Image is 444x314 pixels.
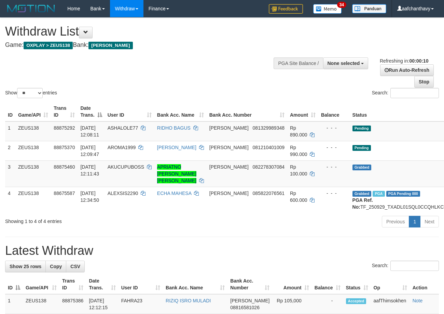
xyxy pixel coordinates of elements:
[352,145,371,151] span: Pending
[290,191,307,203] span: Rp 600.000
[119,275,163,294] th: User ID: activate to sort column ascending
[352,4,386,13] img: panduan.png
[54,145,75,150] span: 88875370
[54,191,75,196] span: 88675587
[54,164,75,170] span: 88875460
[230,298,269,303] span: [PERSON_NAME]
[414,76,434,88] a: Stop
[15,160,51,187] td: ZEUS138
[312,294,343,314] td: -
[290,164,307,176] span: Rp 100.000
[346,298,366,304] span: Accepted
[157,191,191,196] a: ECHA MAHESA
[420,216,439,227] a: Next
[272,294,311,314] td: Rp 105,000
[5,121,15,141] td: 1
[5,42,289,49] h4: Game: Bank:
[119,294,163,314] td: FAHRA23
[290,125,307,138] span: Rp 890.000
[209,191,249,196] span: [PERSON_NAME]
[5,187,15,213] td: 4
[380,58,428,64] span: Refreshing in:
[78,102,105,121] th: Date Trans.: activate to sort column descending
[410,275,439,294] th: Action
[380,64,434,76] a: Run Auto-Refresh
[108,145,136,150] span: AROMA1999
[54,125,75,131] span: 88875292
[80,145,99,157] span: [DATE] 12:09:47
[23,294,59,314] td: ZEUS138
[157,125,191,131] a: RIDHO BAGUS
[50,264,62,269] span: Copy
[253,191,285,196] span: Copy 085822076561 to clipboard
[5,215,180,225] div: Showing 1 to 4 of 4 entries
[10,264,41,269] span: Show 25 rows
[312,275,343,294] th: Balance: activate to sort column ascending
[269,4,303,14] img: Feedback.jpg
[23,275,59,294] th: Game/API: activate to sort column ascending
[390,88,439,98] input: Search:
[86,294,118,314] td: [DATE] 12:12:15
[372,88,439,98] label: Search:
[108,164,144,170] span: AKUCUPUBOSS
[5,25,289,38] h1: Withdraw List
[413,298,423,303] a: Note
[163,275,227,294] th: Bank Acc. Name: activate to sort column ascending
[5,88,57,98] label: Show entries
[230,305,260,310] span: Copy 08816581026 to clipboard
[5,141,15,160] td: 2
[318,102,350,121] th: Balance
[321,163,347,170] div: - - -
[108,191,138,196] span: ALEXSIS2290
[80,164,99,176] span: [DATE] 12:11:43
[15,121,51,141] td: ZEUS138
[5,275,23,294] th: ID: activate to sort column descending
[15,102,51,121] th: Game/API: activate to sort column ascending
[321,144,347,151] div: - - -
[66,261,85,272] a: CSV
[154,102,207,121] th: Bank Acc. Name: activate to sort column ascending
[209,125,249,131] span: [PERSON_NAME]
[382,216,409,227] a: Previous
[51,102,78,121] th: Trans ID: activate to sort column ascending
[352,191,372,197] span: Grabbed
[5,261,46,272] a: Show 25 rows
[323,57,369,69] button: None selected
[15,187,51,213] td: ZEUS138
[287,102,318,121] th: Amount: activate to sort column ascending
[86,275,118,294] th: Date Trans.: activate to sort column ascending
[5,244,439,258] h1: Latest Withdraw
[45,261,66,272] a: Copy
[321,190,347,197] div: - - -
[207,102,287,121] th: Bank Acc. Number: activate to sort column ascending
[274,57,323,69] div: PGA Site Balance /
[253,164,285,170] span: Copy 082278307084 to clipboard
[253,145,285,150] span: Copy 081210401009 to clipboard
[80,191,99,203] span: [DATE] 12:34:50
[371,294,410,314] td: aafThimsokhen
[5,3,57,14] img: MOTION_logo.png
[371,275,410,294] th: Op: activate to sort column ascending
[373,191,385,197] span: Marked by aafpengsreynich
[209,164,249,170] span: [PERSON_NAME]
[88,42,133,49] span: [PERSON_NAME]
[15,141,51,160] td: ZEUS138
[409,216,420,227] a: 1
[227,275,272,294] th: Bank Acc. Number: activate to sort column ascending
[59,294,86,314] td: 88875386
[157,164,196,183] a: APRIATNO [PERSON_NAME] [PERSON_NAME]
[290,145,307,157] span: Rp 990.000
[386,191,420,197] span: PGA Pending
[209,145,249,150] span: [PERSON_NAME]
[5,102,15,121] th: ID
[59,275,86,294] th: Trans ID: activate to sort column ascending
[105,102,154,121] th: User ID: activate to sort column ascending
[352,165,372,170] span: Grabbed
[372,261,439,271] label: Search:
[343,275,371,294] th: Status: activate to sort column ascending
[313,4,342,14] img: Button%20Memo.svg
[5,294,23,314] td: 1
[80,125,99,138] span: [DATE] 12:08:11
[352,126,371,131] span: Pending
[272,275,311,294] th: Amount: activate to sort column ascending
